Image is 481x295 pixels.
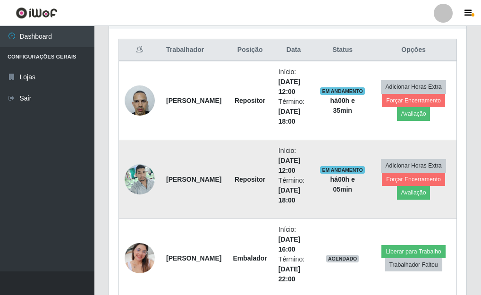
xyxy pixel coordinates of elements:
[227,39,272,61] th: Posição
[166,254,221,262] strong: [PERSON_NAME]
[235,176,265,183] strong: Repositor
[278,108,300,125] time: [DATE] 18:00
[330,176,355,193] strong: há 00 h e 05 min
[278,225,309,254] li: Início:
[382,173,445,186] button: Forçar Encerramento
[397,186,430,199] button: Avaliação
[166,176,221,183] strong: [PERSON_NAME]
[160,39,227,61] th: Trabalhador
[16,7,58,19] img: CoreUI Logo
[125,159,155,199] img: 1747873820563.jpeg
[320,87,365,95] span: EM ANDAMENTO
[278,236,300,253] time: [DATE] 16:00
[314,39,371,61] th: Status
[233,254,267,262] strong: Embalador
[235,97,265,104] strong: Repositor
[278,157,300,174] time: [DATE] 12:00
[278,78,300,95] time: [DATE] 12:00
[381,159,446,172] button: Adicionar Horas Extra
[397,107,430,120] button: Avaliação
[381,245,445,258] button: Liberar para Trabalho
[385,258,442,271] button: Trabalhador Faltou
[278,67,309,97] li: Início:
[125,231,155,285] img: 1708364606338.jpeg
[381,80,446,93] button: Adicionar Horas Extra
[278,146,309,176] li: Início:
[371,39,456,61] th: Opções
[278,265,300,283] time: [DATE] 22:00
[326,255,359,262] span: AGENDADO
[330,97,355,114] strong: há 00 h e 35 min
[382,94,445,107] button: Forçar Encerramento
[278,97,309,126] li: Término:
[273,39,314,61] th: Data
[166,97,221,104] strong: [PERSON_NAME]
[125,80,155,120] img: 1676652798600.jpeg
[320,166,365,174] span: EM ANDAMENTO
[278,186,300,204] time: [DATE] 18:00
[278,176,309,205] li: Término:
[278,254,309,284] li: Término:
